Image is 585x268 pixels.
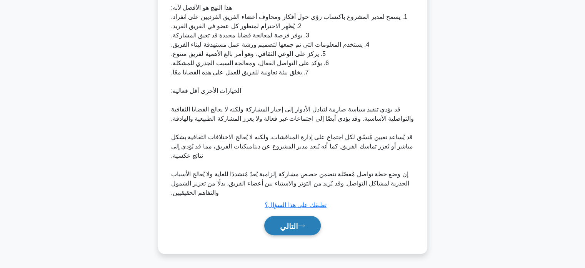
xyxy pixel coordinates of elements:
font: 5. يركز على الوعي الثقافي، وهو أمر بالغ الأهمية لفريق متنوع. [171,51,326,57]
font: 1. يسمح لمدير المشروع باكتساب رؤى حول أفكار ومخاوف أعضاء الفريق الفرديين على انفراد. [171,13,408,20]
button: التالي [264,216,321,236]
font: 4. يستخدم المعلومات التي تم جمعها لتصميم ورشة عمل مستهدفة لبناء الفريق. [171,41,370,48]
font: 7. يخلق بيئة تعاونية للفريق للعمل على هذه القضايا معًا. [171,69,309,76]
font: التالي [280,222,298,230]
font: 2. يُظهر الاحترام لمنظور كل عضو في الفريق الفريد. [171,23,302,29]
font: إن وضع خطة تواصل مُفصّلة تتضمن حصص مشاركة إلزامية يُعدّ مُتشددًا للغاية ولا يُعالج الأسباب الجذري... [171,171,410,196]
font: الخيارات الأخرى أقل فعالية: [171,88,242,94]
a: تعليقك على هذا السؤال؟ [265,202,326,208]
font: قد يُساعد تعيين مُنسّق لكل اجتماع على إدارة المناقشات، ولكنه لا يُعالج الاختلافات الثقافية بشكل م... [171,134,413,159]
font: قد يؤدي تنفيذ سياسة صارمة لتبادل الأدوار إلى إجبار المشاركة ولكنه لا يعالج القضايا الثقافية والتو... [171,106,414,122]
font: 6. يؤكد على التواصل الفعال، ومعالجة السبب الجذري للمشكلة. [171,60,329,66]
font: هذا النهج هو الأفضل لأنه: [171,4,232,11]
font: 3. يوفر فرصة لمعالجة قضايا محددة قد تعيق المشاركة. [171,32,309,39]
